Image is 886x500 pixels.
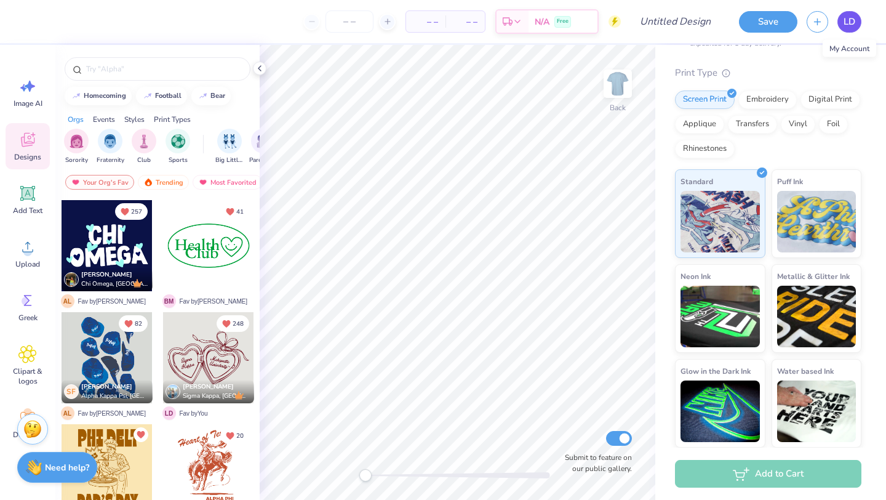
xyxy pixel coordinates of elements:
[738,91,797,109] div: Embroidery
[675,140,735,158] div: Rhinestones
[610,102,626,113] div: Back
[68,114,84,125] div: Orgs
[81,280,148,289] span: Chi Omega, [GEOGRAPHIC_DATA][US_STATE]
[13,206,42,216] span: Add Text
[837,11,861,33] a: LD
[359,469,372,482] div: Accessibility label
[777,270,850,283] span: Metallic & Glitter Ink
[680,381,760,442] img: Glow in the Dark Ink
[70,134,84,148] img: Sorority Image
[217,315,249,332] button: Unlike
[680,270,711,283] span: Neon Ink
[166,129,190,165] div: filter for Sports
[183,382,234,391] span: [PERSON_NAME]
[823,40,876,57] div: My Account
[78,297,146,306] span: Fav by [PERSON_NAME]
[169,156,188,165] span: Sports
[143,92,153,100] img: trend_line.gif
[137,156,151,165] span: Club
[71,92,81,100] img: trend_line.gif
[65,156,88,165] span: Sorority
[81,392,148,401] span: Alpha Kappa Psi, [GEOGRAPHIC_DATA]
[132,129,156,165] button: filter button
[65,175,134,190] div: Your Org's Fav
[198,92,208,100] img: trend_line.gif
[777,191,856,252] img: Puff Ink
[65,87,132,105] button: homecoming
[64,129,89,165] button: filter button
[558,452,632,474] label: Submit to feature on our public gallery.
[138,175,189,190] div: Trending
[78,409,146,418] span: Fav by [PERSON_NAME]
[97,156,124,165] span: Fraternity
[215,156,244,165] span: Big Little Reveal
[61,294,74,308] span: A L
[191,87,231,105] button: bear
[93,114,115,125] div: Events
[155,92,182,99] div: football
[728,115,777,134] div: Transfers
[777,365,834,377] span: Water based Ink
[630,9,720,34] input: Untitled Design
[739,11,797,33] button: Save
[136,87,187,105] button: football
[777,381,856,442] img: Water based Ink
[84,92,126,99] div: homecoming
[171,134,185,148] img: Sports Image
[777,286,856,347] img: Metallic & Glitter Ink
[81,270,132,279] span: [PERSON_NAME]
[166,129,190,165] button: filter button
[413,15,438,28] span: – –
[605,71,630,96] img: Back
[14,99,42,108] span: Image AI
[154,114,191,125] div: Print Types
[64,129,89,165] div: filter for Sorority
[675,66,861,80] div: Print Type
[64,384,79,399] div: SF
[675,115,724,134] div: Applique
[103,134,117,148] img: Fraternity Image
[249,129,277,165] button: filter button
[7,366,48,386] span: Clipart & logos
[137,134,151,148] img: Club Image
[535,15,549,28] span: N/A
[124,114,145,125] div: Styles
[557,17,569,26] span: Free
[85,63,242,75] input: Try "Alpha"
[680,365,751,377] span: Glow in the Dark Ink
[71,178,81,187] img: most_fav.gif
[680,286,760,347] img: Neon Ink
[132,129,156,165] div: filter for Club
[97,129,124,165] div: filter for Fraternity
[15,259,40,269] span: Upload
[198,178,208,187] img: most_fav.gif
[800,91,860,109] div: Digital Print
[97,129,124,165] button: filter button
[777,175,803,188] span: Puff Ink
[680,191,760,252] img: Standard
[257,134,271,148] img: Parent's Weekend Image
[233,321,244,327] span: 248
[13,430,42,440] span: Decorate
[180,297,247,306] span: Fav by [PERSON_NAME]
[193,175,262,190] div: Most Favorited
[680,175,713,188] span: Standard
[453,15,477,28] span: – –
[325,10,373,33] input: – –
[781,115,815,134] div: Vinyl
[18,313,38,323] span: Greek
[143,178,153,187] img: trending.gif
[223,134,236,148] img: Big Little Reveal Image
[162,406,176,420] span: L D
[675,91,735,109] div: Screen Print
[61,406,74,420] span: A L
[819,115,848,134] div: Foil
[215,129,244,165] button: filter button
[183,392,249,401] span: Sigma Kappa, [GEOGRAPHIC_DATA]
[45,462,89,474] strong: Need help?
[249,129,277,165] div: filter for Parent's Weekend
[81,382,132,391] span: [PERSON_NAME]
[162,294,176,308] span: B M
[844,15,855,29] span: LD
[180,409,208,418] span: Fav by You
